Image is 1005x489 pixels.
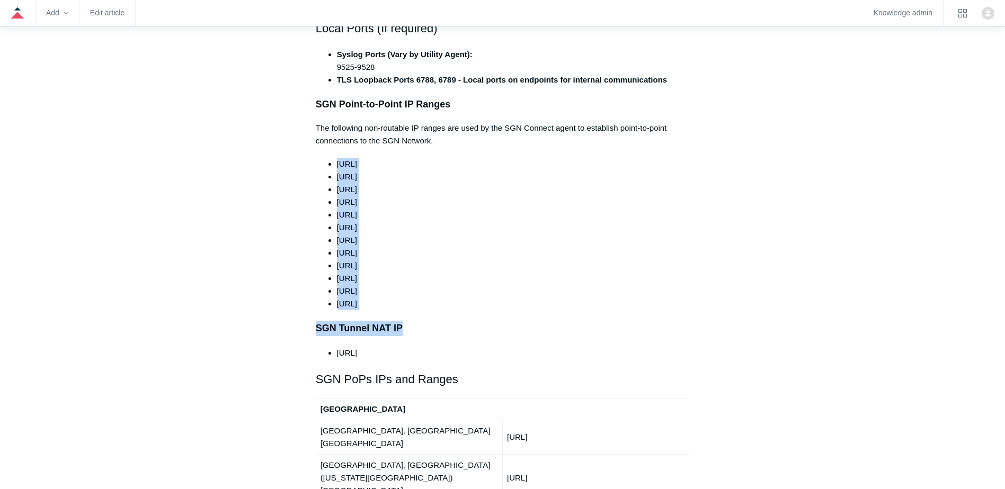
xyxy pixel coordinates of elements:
span: [URL] [337,248,357,257]
li: [URL] [337,170,690,183]
li: [URL] [337,196,690,209]
li: [URL] [337,183,690,196]
img: user avatar [982,7,994,20]
h3: SGN Point-to-Point IP Ranges [316,97,690,112]
li: [URL] [337,297,690,310]
h2: Local Ports (If required) [316,19,690,38]
a: Knowledge admin [874,10,932,16]
span: [URL] [337,286,357,295]
span: [URL] [337,261,357,270]
h3: SGN Tunnel NAT IP [316,321,690,336]
td: [URL] [502,420,689,454]
strong: TLS Loopback Ports 6788, 6789 - Local ports on endpoints for internal communications [337,75,667,84]
li: [URL] [337,347,690,359]
h2: SGN PoPs IPs and Ranges [316,370,690,388]
li: [URL] [337,209,690,221]
td: [GEOGRAPHIC_DATA], [GEOGRAPHIC_DATA] [GEOGRAPHIC_DATA] [316,420,502,454]
span: [URL] [337,236,357,245]
p: The following non-routable IP ranges are used by the SGN Connect agent to establish point-to-poin... [316,122,690,147]
li: 9525-9528 [337,48,690,74]
a: Edit article [90,10,124,16]
zd-hc-trigger: Add [46,10,68,16]
strong: Syslog Ports (Vary by Utility Agent): [337,50,473,59]
li: [URL] [337,221,690,234]
span: [URL] [337,159,357,168]
zd-hc-trigger: Click your profile icon to open the profile menu [982,7,994,20]
strong: [GEOGRAPHIC_DATA] [321,404,405,413]
span: [URL] [337,274,357,283]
